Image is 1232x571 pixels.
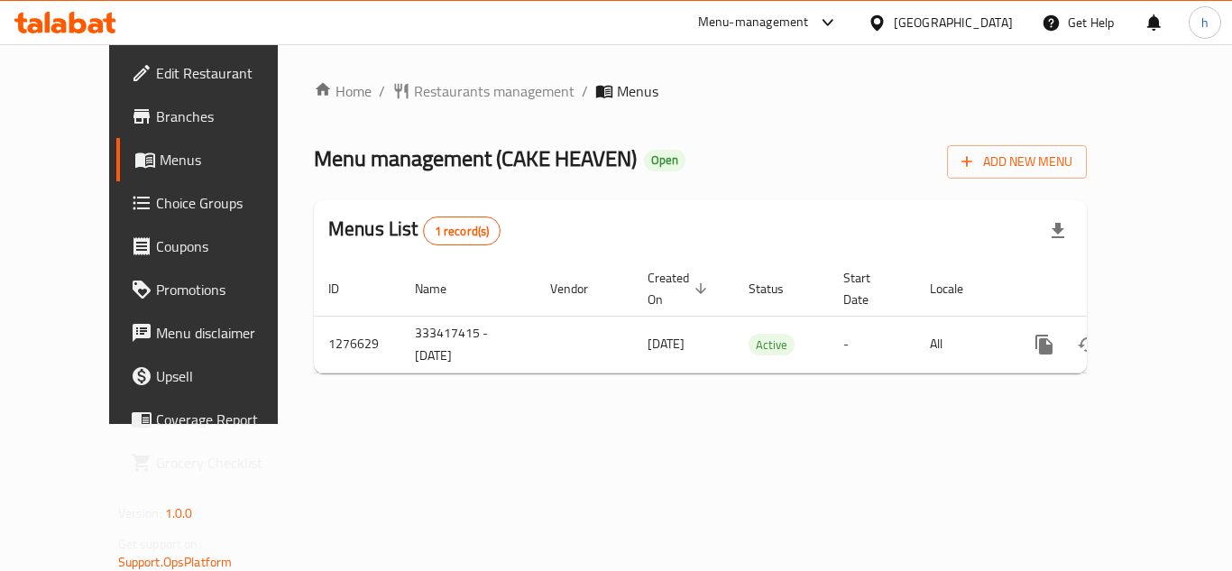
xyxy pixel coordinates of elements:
a: Promotions [116,268,315,311]
span: Menu management ( CAKE HEAVEN ) [314,138,637,179]
span: Edit Restaurant [156,62,300,84]
h2: Menus List [328,216,501,245]
span: Branches [156,106,300,127]
button: Add New Menu [947,145,1087,179]
td: - [829,316,915,373]
div: Active [749,334,795,355]
span: 1 record(s) [424,223,501,240]
a: Menus [116,138,315,181]
span: Vendor [550,278,611,299]
a: Choice Groups [116,181,315,225]
table: enhanced table [314,262,1210,373]
a: Branches [116,95,315,138]
td: All [915,316,1008,373]
a: Restaurants management [392,80,575,102]
div: Export file [1036,209,1080,253]
td: 1276629 [314,316,400,373]
span: Active [749,335,795,355]
span: Created On [648,267,713,310]
span: Name [415,278,470,299]
span: Menus [617,80,658,102]
li: / [379,80,385,102]
button: more [1023,323,1066,366]
span: Coupons [156,235,300,257]
span: Promotions [156,279,300,300]
a: Menu disclaimer [116,311,315,355]
span: Add New Menu [961,151,1072,173]
div: Open [644,150,685,171]
div: Total records count [423,216,501,245]
a: Grocery Checklist [116,441,315,484]
nav: breadcrumb [314,80,1087,102]
a: Upsell [116,355,315,398]
th: Actions [1008,262,1210,317]
li: / [582,80,588,102]
span: Status [749,278,807,299]
span: h [1201,13,1209,32]
span: Version: [118,502,162,525]
span: Coverage Report [156,409,300,430]
a: Coupons [116,225,315,268]
div: [GEOGRAPHIC_DATA] [894,13,1013,32]
button: Change Status [1066,323,1109,366]
span: Choice Groups [156,192,300,214]
span: Upsell [156,365,300,387]
div: Menu-management [698,12,809,33]
span: Menu disclaimer [156,322,300,344]
a: Home [314,80,372,102]
td: 333417415 - [DATE] [400,316,536,373]
span: Start Date [843,267,894,310]
a: Edit Restaurant [116,51,315,95]
span: Restaurants management [414,80,575,102]
span: Open [644,152,685,168]
span: Locale [930,278,987,299]
span: 1.0.0 [165,502,193,525]
span: Menus [160,149,300,170]
span: ID [328,278,363,299]
span: [DATE] [648,332,685,355]
span: Grocery Checklist [156,452,300,474]
span: Get support on: [118,532,201,556]
a: Coverage Report [116,398,315,441]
